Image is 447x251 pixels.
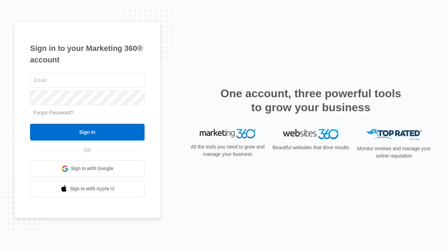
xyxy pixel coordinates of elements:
[355,145,433,160] p: Monitor reviews and manage your online reputation
[366,129,422,140] img: Top Rated Local
[200,129,256,139] img: Marketing 360
[30,124,145,140] input: Sign In
[30,160,145,177] a: Sign in with Google
[272,144,350,151] p: Beautiful websites that drive results
[30,181,145,197] a: Sign in with Apple Id
[70,185,115,192] span: Sign in with Apple Id
[79,147,96,154] span: OR
[189,143,267,158] p: All the tools you need to grow and manage your business
[71,165,113,172] span: Sign in with Google
[30,43,145,66] h1: Sign in to your Marketing 360® account
[218,86,403,114] h2: One account, three powerful tools to grow your business
[30,73,145,88] input: Email
[34,110,73,115] a: Forgot Password?
[283,129,339,139] img: Websites 360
